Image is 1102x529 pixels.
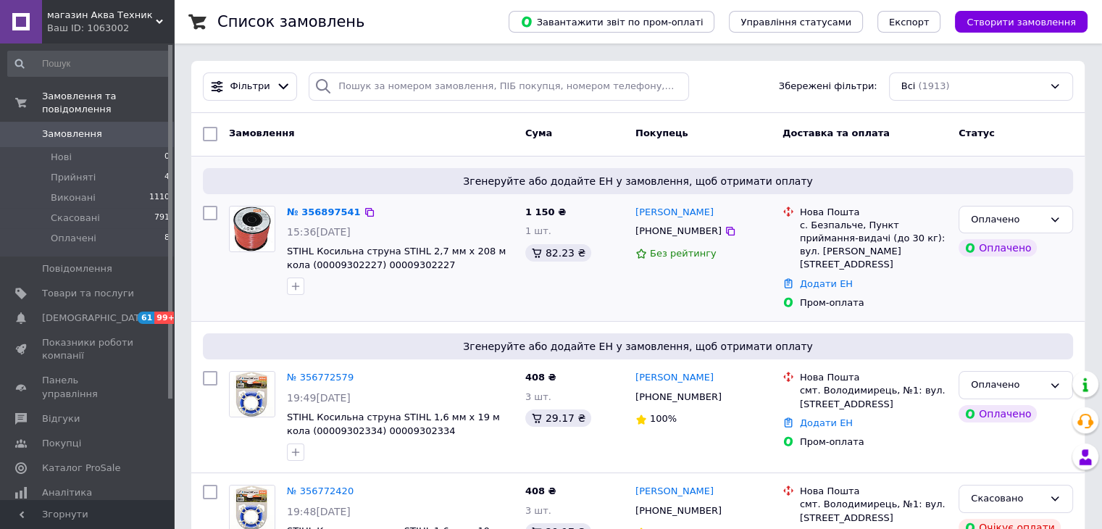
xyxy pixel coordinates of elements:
span: Управління статусами [740,17,851,28]
span: Створити замовлення [967,17,1076,28]
span: Згенеруйте або додайте ЕН у замовлення, щоб отримати оплату [209,174,1067,188]
div: Скасовано [971,491,1043,507]
div: Оплачено [971,212,1043,228]
span: Товари та послуги [42,287,134,300]
span: 0 [164,151,170,164]
span: 3 шт. [525,391,551,402]
span: Каталог ProSale [42,462,120,475]
div: Оплачено [959,239,1037,257]
span: Без рейтингу [650,248,717,259]
span: 15:36[DATE] [287,226,351,238]
span: Нові [51,151,72,164]
div: с. Безпальче, Пункт приймання-видачі (до 30 кг): вул. [PERSON_NAME][STREET_ADDRESS] [800,219,947,272]
span: Аналітика [42,486,92,499]
input: Пошук [7,51,171,77]
a: № 356772420 [287,486,354,496]
a: [PERSON_NAME] [635,485,714,499]
span: 61 [138,312,154,324]
div: Нова Пошта [800,485,947,498]
span: Замовлення [42,128,102,141]
a: [PERSON_NAME] [635,206,714,220]
span: Статус [959,128,995,138]
a: Створити замовлення [940,16,1088,27]
span: Доставка та оплата [782,128,890,138]
span: 19:48[DATE] [287,506,351,517]
span: 19:49[DATE] [287,392,351,404]
div: 29.17 ₴ [525,409,591,427]
span: Замовлення та повідомлення [42,90,174,116]
div: Оплачено [971,378,1043,393]
span: 8 [164,232,170,245]
span: Всі [901,80,916,93]
span: Покупець [635,128,688,138]
img: Фото товару [230,207,275,251]
button: Управління статусами [729,11,863,33]
span: Збережені фільтри: [779,80,877,93]
button: Експорт [877,11,941,33]
button: Завантажити звіт по пром-оплаті [509,11,714,33]
div: [PHONE_NUMBER] [633,222,725,241]
span: 100% [650,413,677,424]
span: Згенеруйте або додайте ЕН у замовлення, щоб отримати оплату [209,339,1067,354]
div: смт. Володимирець, №1: вул. [STREET_ADDRESS] [800,498,947,524]
span: 1110 [149,191,170,204]
span: Завантажити звіт по пром-оплаті [520,15,703,28]
a: [PERSON_NAME] [635,371,714,385]
span: Виконані [51,191,96,204]
a: Фото товару [229,371,275,417]
a: STIHL Косильна струна STIHL 1,6 мм х 19 м кола (00009302334) 00009302334 [287,412,500,436]
span: Оплачені [51,232,96,245]
span: 408 ₴ [525,372,556,383]
span: Прийняті [51,171,96,184]
span: (1913) [918,80,949,91]
input: Пошук за номером замовлення, ПІБ покупця, номером телефону, Email, номером накладної [309,72,689,101]
div: Ваш ID: 1063002 [47,22,174,35]
span: магазин Аква Техник [47,9,156,22]
span: Скасовані [51,212,100,225]
div: Нова Пошта [800,206,947,219]
div: Нова Пошта [800,371,947,384]
span: 4 [164,171,170,184]
img: Фото товару [230,372,275,417]
span: 791 [154,212,170,225]
span: 1 150 ₴ [525,207,566,217]
a: Фото товару [229,206,275,252]
div: Пром-оплата [800,296,947,309]
span: Відгуки [42,412,80,425]
div: Оплачено [959,405,1037,422]
h1: Список замовлень [217,13,364,30]
span: Cума [525,128,552,138]
div: 82.23 ₴ [525,244,591,262]
a: № 356897541 [287,207,361,217]
span: [DEMOGRAPHIC_DATA] [42,312,149,325]
div: [PHONE_NUMBER] [633,388,725,407]
div: смт. Володимирець, №1: вул. [STREET_ADDRESS] [800,384,947,410]
span: Показники роботи компанії [42,336,134,362]
a: Додати ЕН [800,278,853,289]
span: Замовлення [229,128,294,138]
div: [PHONE_NUMBER] [633,501,725,520]
span: Фільтри [230,80,270,93]
a: № 356772579 [287,372,354,383]
div: Пром-оплата [800,436,947,449]
span: Експорт [889,17,930,28]
span: Панель управління [42,374,134,400]
span: Покупці [42,437,81,450]
button: Створити замовлення [955,11,1088,33]
span: 3 шт. [525,505,551,516]
a: Додати ЕН [800,417,853,428]
span: 408 ₴ [525,486,556,496]
a: STIHL Косильна струна STIHL 2,7 мм х 208 м кола (00009302227) 00009302227 [287,246,506,270]
span: Повідомлення [42,262,112,275]
span: 1 шт. [525,225,551,236]
span: 99+ [154,312,178,324]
